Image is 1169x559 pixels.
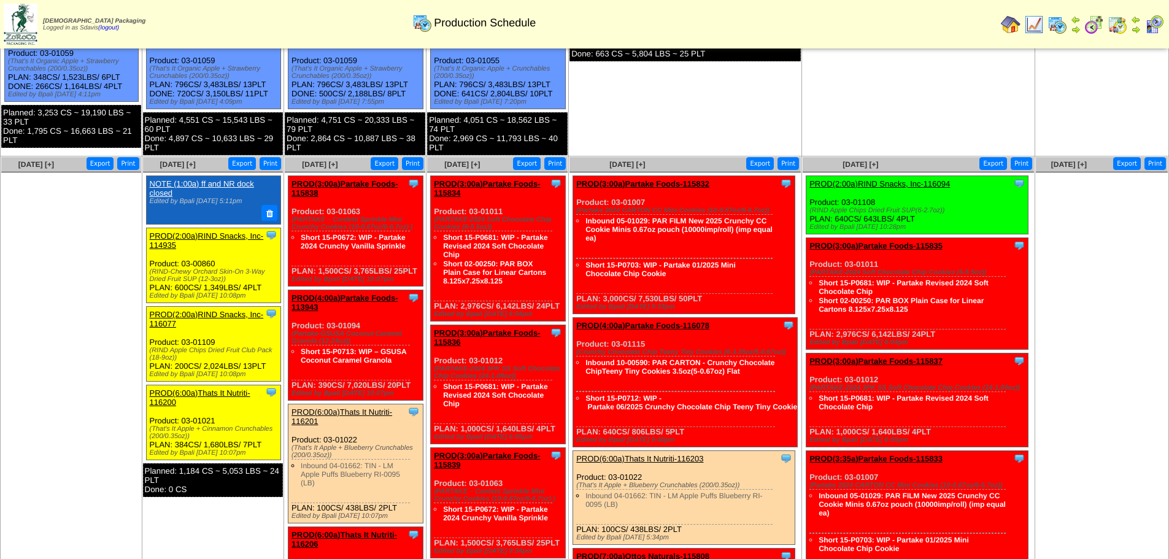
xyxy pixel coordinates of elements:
div: (RIND Apple Chips Dried Fruit SUP(6-2.7oz)) [809,207,1028,214]
img: zoroco-logo-small.webp [4,4,37,45]
a: Short 15-P0712: WIP ‐ Partake 06/2025 Crunchy Chocolate Chip Teeny Tiny Cookie [585,394,797,411]
a: Short 15-P0681: WIP - Partake Revised 2024 Soft Chocolate Chip [443,233,548,259]
button: Export [513,157,541,170]
div: Edited by Bpali [DATE] 7:20pm [434,98,565,106]
button: Print [544,157,566,170]
div: Edited by Bpali [DATE] 10:28pm [809,223,1028,231]
div: Edited by Bpali [DATE] 4:11pm [8,91,138,98]
a: [DATE] [+] [302,160,338,169]
div: Edited by Bpali [DATE] 10:07pm [291,276,423,283]
div: Product: 03-01094 PLAN: 390CS / 7,020LBS / 20PLT [288,290,423,401]
img: calendarinout.gif [1108,15,1127,34]
img: Tooltip [550,449,562,461]
div: Product: 03-01059 PLAN: 348CS / 1,523LBS / 6PLT DONE: 266CS / 1,164LBS / 4PLT [5,18,139,102]
div: Product: 03-01012 PLAN: 1,000CS / 1,640LBS / 4PLT [806,353,1028,447]
img: calendarprod.gif [412,13,432,33]
div: Edited by Bpali [DATE] 10:07pm [291,390,423,397]
a: Short 15-P0672: WIP - Partake 2024 Crunchy Vanilla Sprinkle [443,505,548,522]
button: Print [777,157,799,170]
div: Edited by Bpali [DATE] 5:11pm [150,198,276,205]
div: (PARTAKE – Confetti Sprinkle Mini Crunchy Cookies (10-0.67oz/6-6.7oz) ) [434,488,565,503]
div: (Partake-GSUSA Coconut Caramel Granola (12-24oz)) [291,330,423,345]
button: Print [1011,157,1032,170]
img: calendarcustomer.gif [1144,15,1164,34]
div: Product: 03-01021 PLAN: 384CS / 1,680LBS / 7PLT [146,385,280,460]
button: Print [117,157,139,170]
img: arrowright.gif [1071,25,1081,34]
a: Inbound 05-01029: PAR FILM New 2025 Crunchy CC Cookie Minis 0.67oz pouch (10000imp/roll) (imp equ... [585,217,773,242]
div: Edited by Bpali [DATE] 10:07pm [291,512,423,520]
div: (That's It Apple + Blueberry Crunchables (200/0.35oz)) [291,444,423,459]
div: Edited by Bpali [DATE] 10:08pm [150,371,280,378]
div: Planned: 4,751 CS ~ 20,333 LBS ~ 79 PLT Done: 2,864 CS ~ 10,887 LBS ~ 38 PLT [285,112,425,155]
div: (PARTAKE-2024 3PK SS Soft Chocolate Chip Cookies (24-1.09oz)) [809,384,1028,391]
button: Export [979,157,1007,170]
span: [DEMOGRAPHIC_DATA] Packaging [43,18,145,25]
img: arrowleft.gif [1071,15,1081,25]
div: Product: 03-01059 PLAN: 796CS / 3,483LBS / 13PLT DONE: 720CS / 3,150LBS / 11PLT [146,25,280,109]
a: PROD(4:00a)Partake Foods-113943 [291,293,398,312]
a: Inbound 10-00590: PAR CARTON - Crunchy Chocolate ChipTeeny Tiny Cookies 3.5oz(5-0.67oz) Flat [585,358,774,376]
img: Tooltip [780,177,792,190]
div: Edited by Bpali [DATE] 9:40pm [576,436,797,444]
div: Product: 03-01055 PLAN: 796CS / 3,483LBS / 13PLT DONE: 641CS / 2,804LBS / 10PLT [431,25,566,109]
a: PROD(3:00a)Partake Foods-115832 [576,179,709,188]
a: [DATE] [+] [843,160,878,169]
div: Product: 03-01011 PLAN: 2,976CS / 6,142LBS / 24PLT [431,176,566,322]
a: Short 15-P0681: WIP - Partake Revised 2024 Soft Chocolate Chip [443,382,548,408]
a: Short 02-00250: PAR BOX Plain Case for Linear Cartons 8.125x7.25x8.125 [819,296,984,314]
a: [DATE] [+] [160,160,196,169]
div: (Partake 2024 CARTON CC Mini Cookies (10-0.67oz/6-6.7oz)) [809,482,1028,489]
img: Tooltip [407,406,420,418]
button: Print [1144,157,1166,170]
a: PROD(6:00a)Thats It Nutriti-116200 [150,388,250,407]
span: [DATE] [+] [1051,160,1087,169]
div: Edited by Bpali [DATE] 6:04pm [809,339,1028,346]
div: (That's It Apple + Blueberry Crunchables (200/0.35oz)) [576,482,795,489]
img: Tooltip [550,326,562,339]
div: Edited by Bpali [DATE] 5:34pm [576,534,795,541]
div: Product: 03-01012 PLAN: 1,000CS / 1,640LBS / 4PLT [431,325,566,444]
div: Product: 03-00860 PLAN: 600CS / 1,349LBS / 4PLT [146,228,280,303]
img: arrowright.gif [1131,25,1141,34]
button: Export [371,157,398,170]
a: PROD(3:00a)Partake Foods-115839 [434,451,540,469]
div: Product: 03-01109 PLAN: 200CS / 2,024LBS / 13PLT [146,306,280,381]
div: Product: 03-01059 PLAN: 796CS / 3,483LBS / 13PLT DONE: 500CS / 2,188LBS / 8PLT [288,25,423,109]
img: Tooltip [782,319,795,331]
a: [DATE] [+] [444,160,480,169]
div: (That's It Organic Apple + Crunchables (200/0.35oz)) [434,65,565,80]
div: Edited by Bpali [DATE] 10:07pm [150,449,280,457]
img: Tooltip [1013,239,1025,252]
img: arrowleft.gif [1131,15,1141,25]
img: calendarblend.gif [1084,15,1104,34]
div: Planned: 1,184 CS ~ 5,053 LBS ~ 24 PLT Done: 0 CS [143,463,284,497]
span: Logged in as Sdavis [43,18,145,31]
div: Planned: 4,051 CS ~ 18,562 LBS ~ 74 PLT Done: 2,969 CS ~ 11,793 LBS ~ 40 PLT [427,112,568,155]
div: (PARTAKE-2024 Soft Chocolate Chip Cookies (6-5.5oz)) [809,269,1028,276]
img: Tooltip [780,452,792,465]
button: Export [746,157,774,170]
img: Tooltip [265,386,277,398]
div: Product: 03-01007 PLAN: 3,000CS / 7,530LBS / 50PLT [573,176,795,314]
div: (PARTAKE-2024 3PK SS Soft Chocolate Chip Cookies (24-1.09oz)) [434,365,565,380]
div: (That's It Apple + Cinnamon Crunchables (200/0.35oz)) [150,425,280,440]
img: Tooltip [407,177,420,190]
a: PROD(3:00a)Partake Foods-115836 [434,328,540,347]
a: PROD(3:00a)Partake Foods-115838 [291,179,398,198]
a: PROD(2:00a)RIND Snacks, Inc-114935 [150,231,264,250]
div: Product: 03-01063 PLAN: 1,500CS / 3,765LBS / 25PLT [431,448,566,558]
button: Export [228,157,256,170]
a: Inbound 04-01662: TIN - LM Apple Puffs Blueberry RI-0095 (LB) [585,492,762,509]
img: home.gif [1001,15,1020,34]
span: [DATE] [+] [18,160,54,169]
div: Edited by Bpali [DATE] 10:08pm [150,292,280,299]
img: Tooltip [407,528,420,541]
img: calendarprod.gif [1047,15,1067,34]
a: Short 02-00250: PAR BOX Plain Case for Linear Cartons 8.125x7.25x8.125 [443,260,546,285]
div: Edited by Bpali [DATE] 6:05pm [434,433,565,441]
a: PROD(3:00a)Partake Foods-115837 [809,357,943,366]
